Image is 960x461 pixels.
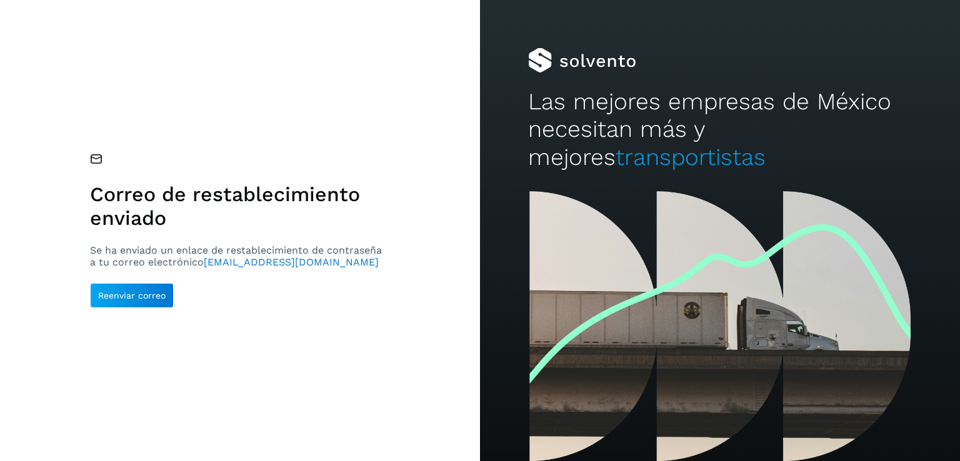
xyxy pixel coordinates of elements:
button: Reenviar correo [90,283,174,308]
p: Se ha enviado un enlace de restablecimiento de contraseña a tu correo electrónico [90,244,387,268]
h2: Las mejores empresas de México necesitan más y mejores [528,88,912,171]
h1: Correo de restablecimiento enviado [90,182,387,230]
span: transportistas [616,144,766,171]
span: [EMAIL_ADDRESS][DOMAIN_NAME] [204,256,379,268]
span: Reenviar correo [98,291,166,300]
